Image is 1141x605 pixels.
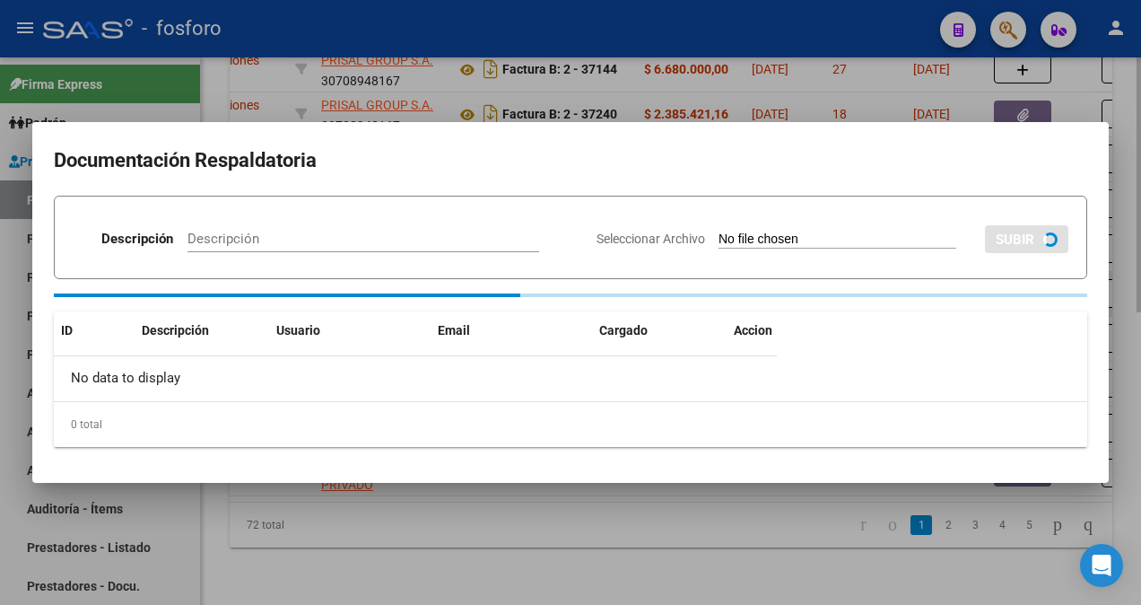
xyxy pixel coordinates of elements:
span: SUBIR [996,232,1034,248]
datatable-header-cell: Usuario [269,311,431,350]
span: Seleccionar Archivo [597,232,705,246]
button: SUBIR [985,225,1068,253]
div: 0 total [54,402,1087,447]
div: Open Intercom Messenger [1080,544,1123,587]
span: Email [438,323,470,338]
span: Accion [734,323,772,338]
span: Usuario [276,323,320,338]
datatable-header-cell: Accion [727,311,816,350]
span: Cargado [599,323,648,338]
datatable-header-cell: Descripción [135,311,269,350]
datatable-header-cell: Email [431,311,592,350]
div: No data to display [54,356,777,401]
span: ID [61,323,73,338]
h2: Documentación Respaldatoria [54,144,1087,178]
p: Descripción [101,229,173,250]
span: Descripción [142,323,209,338]
datatable-header-cell: ID [54,311,135,350]
datatable-header-cell: Cargado [592,311,727,350]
